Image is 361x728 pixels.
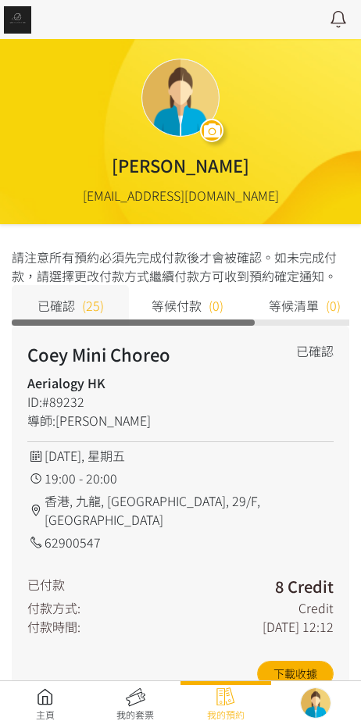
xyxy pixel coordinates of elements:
[27,617,80,636] div: 付款時間:
[27,373,273,392] h4: Aerialogy HK
[326,296,341,315] span: (0)
[45,491,334,529] span: 香港, 九龍, [GEOGRAPHIC_DATA], 29/F, [GEOGRAPHIC_DATA]
[27,341,273,367] h2: Coey Mini Choreo
[27,446,334,465] div: [DATE], 星期五
[298,598,334,617] div: Credit
[275,575,334,598] h3: 8 Credit
[27,469,334,487] div: 19:00 - 20:00
[27,598,80,617] div: 付款方式:
[38,296,75,315] span: 已確認
[263,617,334,636] div: [DATE] 12:12
[257,661,334,687] a: 下載收據
[296,341,334,360] div: 已確認
[152,296,202,315] span: 等候付款
[269,296,319,315] span: 等候清單
[27,575,65,598] div: 已付款
[83,186,279,205] div: [EMAIL_ADDRESS][DOMAIN_NAME]
[112,152,249,178] div: [PERSON_NAME]
[27,392,273,411] div: ID:#89232
[27,411,273,430] div: 導師:[PERSON_NAME]
[82,296,104,315] span: (25)
[209,296,223,315] span: (0)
